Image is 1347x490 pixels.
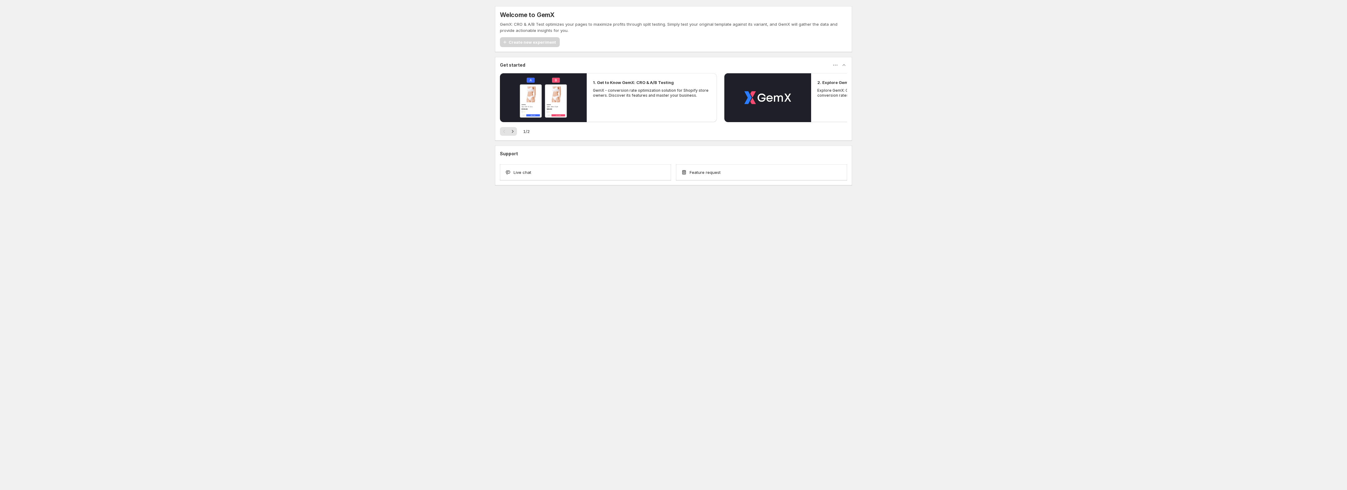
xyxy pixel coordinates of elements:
p: Explore GemX: CRO & A/B testing Use Cases to boost conversion rates and drive growth. [817,88,935,98]
p: GemX: CRO & A/B Test optimizes your pages to maximize profits through split testing. Simply test ... [500,21,847,33]
button: Next [508,127,517,136]
nav: Pagination [500,127,517,136]
button: Play video [500,73,587,122]
h2: 2. Explore GemX: CRO & A/B Testing Use Cases [817,79,913,86]
h2: 1. Get to Know GemX: CRO & A/B Testing [593,79,674,86]
p: GemX - conversion rate optimization solution for Shopify store owners. Discover its features and ... [593,88,711,98]
span: Live chat [514,169,531,175]
h3: Get started [500,62,525,68]
span: Feature request [690,169,721,175]
span: 1 / 2 [523,128,530,135]
button: Play video [724,73,811,122]
h5: Welcome to GemX [500,11,554,19]
h3: Support [500,151,518,157]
